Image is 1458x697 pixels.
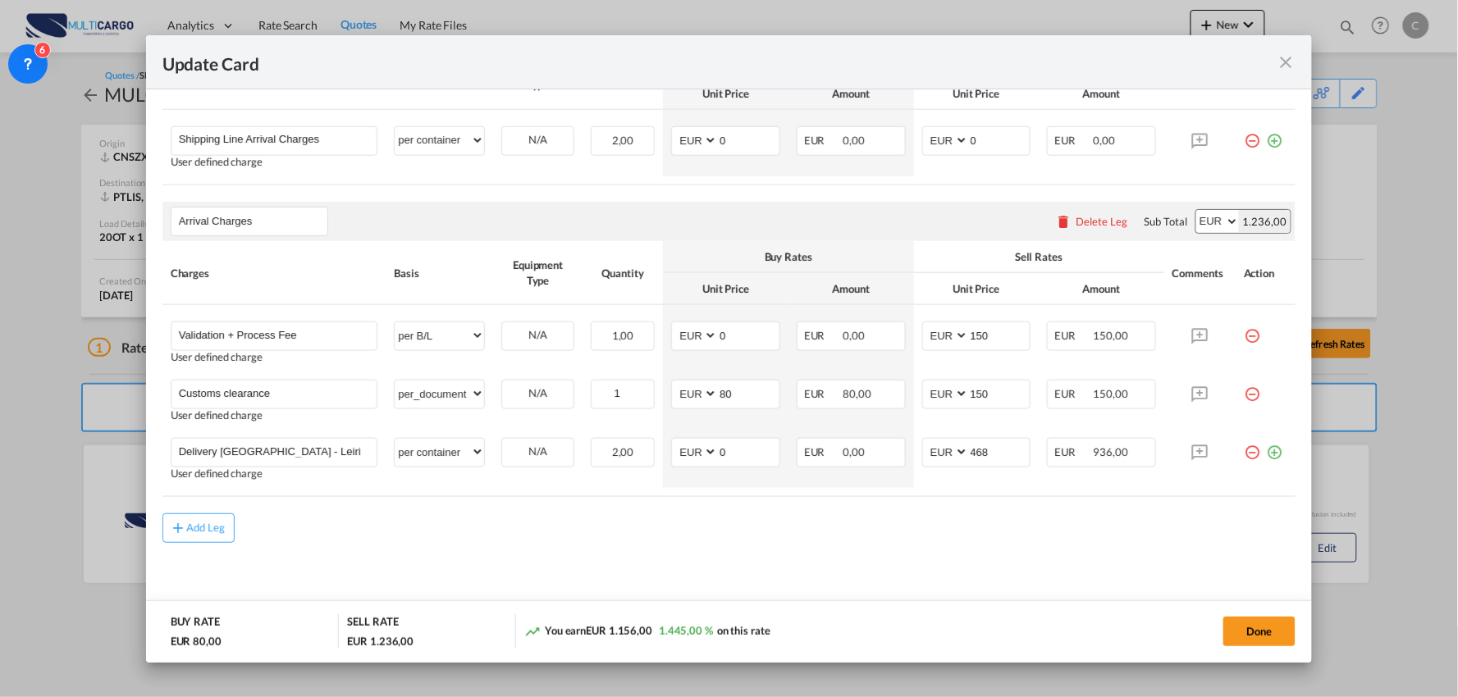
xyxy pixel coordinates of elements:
[718,380,779,405] input: 80
[804,445,841,458] span: EUR
[1094,134,1116,147] span: 0,00
[612,445,634,458] span: 2,00
[1076,215,1128,228] div: Delete Leg
[502,380,574,406] div: N/A
[170,520,186,536] md-icon: icon-plus md-link-fg s20
[171,467,378,480] div: User defined charge
[969,127,1031,152] input: 0
[1244,321,1260,338] md-icon: icon-minus-circle-outline red-400-fg
[171,439,377,463] md-input-container: Delivery Lisboa - Leiria ( Fuel Surcharge Included)
[804,134,841,147] span: EUR
[1094,329,1128,342] span: 150,00
[659,624,713,637] span: 1.445,00 %
[804,387,841,400] span: EUR
[663,78,788,110] th: Unit Price
[586,624,652,637] span: EUR 1.156,00
[969,380,1031,405] input: 150
[179,209,327,234] input: Leg Name
[162,52,1277,72] div: Update Card
[502,127,574,153] div: N/A
[969,322,1031,347] input: 150
[718,322,779,347] input: 0
[1276,52,1296,72] md-icon: icon-close fg-AAA8AD m-0 pointer
[1266,438,1282,454] md-icon: icon-plus-circle-outline green-400-fg
[671,249,905,264] div: Buy Rates
[718,439,779,463] input: 0
[1056,215,1128,228] button: Delete Leg
[922,249,1156,264] div: Sell Rates
[171,127,377,152] md-input-container: Shipping Line Arrival Charges
[718,127,779,152] input: 0
[843,134,866,147] span: 0,00
[1094,445,1128,458] span: 936,00
[395,322,484,348] select: per B/L
[1266,126,1282,143] md-icon: icon-plus-circle-outline green-400-fg
[395,127,484,153] select: per container
[171,266,378,280] div: Charges
[612,134,634,147] span: 2,00
[347,614,398,633] div: SELL RATE
[663,273,788,305] th: Unit Price
[179,127,377,152] input: Charge Name
[969,439,1031,463] input: 468
[1223,617,1296,646] button: Done
[843,445,866,458] span: 0,00
[1236,241,1296,305] th: Action
[171,634,222,649] div: EUR 80,00
[146,35,1313,663] md-dialog: Update Card Port ...
[1244,380,1260,396] md-icon: icon-minus-circle-outline red-400-fg
[171,322,377,347] md-input-container: Validation + Process Fee
[591,266,655,280] div: Quantity
[592,380,654,405] input: Quantity
[1054,134,1091,147] span: EUR
[501,257,574,287] div: Equipment Type
[612,329,634,342] span: 1,00
[171,614,220,633] div: BUY RATE
[347,634,414,649] div: EUR 1.236,00
[914,78,1040,110] th: Unit Price
[179,380,377,405] input: Charge Name
[1054,387,1091,400] span: EUR
[394,266,485,280] div: Basis
[1054,445,1091,458] span: EUR
[788,273,914,305] th: Amount
[395,439,484,465] select: per container
[1039,78,1164,110] th: Amount
[502,439,574,464] div: N/A
[179,322,377,347] input: Charge Name
[502,322,574,348] div: N/A
[162,513,235,543] button: Add Leg
[524,623,770,640] div: You earn on this rate
[1094,387,1128,400] span: 150,00
[1239,210,1291,233] div: 1.236,00
[914,273,1040,305] th: Unit Price
[171,156,378,168] div: User defined charge
[1145,214,1187,229] div: Sub Total
[843,387,872,400] span: 80,00
[804,329,841,342] span: EUR
[171,351,378,363] div: User defined charge
[1164,241,1236,305] th: Comments
[1244,126,1260,143] md-icon: icon-minus-circle-outline red-400-fg
[788,78,914,110] th: Amount
[186,523,226,533] div: Add Leg
[1244,438,1260,454] md-icon: icon-minus-circle-outline red-400-fg
[1056,213,1072,230] md-icon: icon-delete
[171,380,377,405] md-input-container: Customs clearance
[1054,329,1091,342] span: EUR
[171,409,378,421] div: User defined charge
[179,439,377,463] input: Charge Name
[1039,273,1164,305] th: Amount
[395,380,484,407] select: per_document
[843,329,866,342] span: 0,00
[524,623,541,640] md-icon: icon-trending-up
